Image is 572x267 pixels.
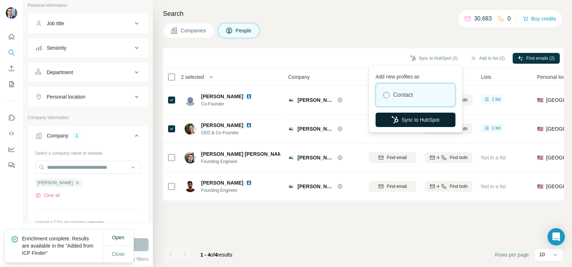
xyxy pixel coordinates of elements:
div: Company [47,132,68,139]
img: Logo of Avina [288,184,294,189]
span: Find email [387,154,407,161]
span: Companies [181,27,207,34]
img: LinkedIn logo [246,94,252,99]
button: Feedback [6,159,17,172]
span: Find both [450,183,468,190]
button: Close [107,248,130,261]
span: Founding Engineer [201,187,260,194]
div: Seniority [47,44,66,51]
button: Department [28,64,148,81]
p: Upload a CSV of company websites. [35,219,141,226]
span: 🇺🇸 [537,125,543,132]
button: Find both [425,152,472,163]
button: Find email [369,181,416,192]
span: 1 list [492,125,501,131]
button: Use Surfe API [6,127,17,140]
button: Find emails (2) [513,53,560,64]
button: Dashboard [6,143,17,156]
button: Seniority [28,39,148,56]
h4: Search [163,9,563,19]
button: Sync to HubSpot [376,113,455,127]
span: 1 - 4 [200,252,210,258]
button: Sync to HubSpot (2) [405,53,463,64]
button: Buy credits [523,14,556,24]
div: Department [47,69,73,76]
button: Personal location [28,88,148,105]
img: Logo of Avina [288,97,294,103]
button: Enrich CSV [6,62,17,75]
p: Personal information [28,2,149,9]
span: [PERSON_NAME] [PERSON_NAME] [201,150,287,158]
span: Not in a list [481,184,506,189]
img: Avatar [185,152,196,163]
span: of [210,252,215,258]
p: 0 [508,14,511,23]
img: Logo of Avina [288,155,294,160]
div: Select a company name or website [35,147,141,157]
button: Search [6,46,17,59]
span: [PERSON_NAME] [298,125,333,132]
span: People [236,27,252,34]
span: 🇺🇸 [537,96,543,104]
span: Lists [481,73,491,81]
div: 1 [73,132,81,139]
span: [PERSON_NAME] [201,93,243,100]
span: results [200,252,232,258]
span: 🇺🇸 [537,183,543,190]
button: My lists [6,78,17,91]
button: Company1 [28,127,148,147]
img: Avatar [185,181,196,192]
div: Personal location [47,93,85,100]
img: LinkedIn logo [246,180,252,186]
p: Company information [28,114,149,121]
div: Open Intercom Messenger [548,228,565,245]
span: 4 [215,252,218,258]
span: Founding Engineer [201,158,280,165]
img: Avatar [6,7,17,19]
button: Find both [425,181,472,192]
p: Add new profiles as [376,70,455,80]
span: 🇺🇸 [537,154,543,161]
p: Enrichment complete. Results are available in the “Added from ICP Finder“ [22,235,103,257]
span: Find both [450,154,468,161]
button: Find email [369,152,416,163]
img: LinkedIn logo [246,122,252,128]
span: Open [112,235,124,240]
p: 10 [539,251,545,258]
p: 30,683 [474,14,492,23]
span: CEO & Co-Founder [201,130,260,136]
span: [PERSON_NAME] [298,183,333,190]
span: Company [288,73,310,81]
span: 2 selected [181,73,204,81]
button: Clear all [35,192,60,199]
span: [PERSON_NAME] [37,180,73,186]
button: Quick start [6,30,17,43]
div: Job title [47,20,64,27]
div: 1950 search results remaining [59,227,117,234]
img: Avatar [185,94,196,106]
img: Avatar [185,123,196,135]
span: [PERSON_NAME] [298,96,333,104]
span: [PERSON_NAME] [201,122,243,129]
span: Close [112,250,125,258]
span: Find email [387,183,407,190]
img: Logo of Avina [288,126,294,132]
span: Co-Founder [201,101,260,107]
button: Use Surfe on LinkedIn [6,111,17,124]
label: Contact [393,91,413,99]
button: Job title [28,15,148,32]
span: 1 list [492,96,501,103]
span: Not in a list [481,155,506,160]
span: Rows per page [495,251,529,258]
span: Find emails (2) [526,55,555,62]
span: [PERSON_NAME] [298,154,333,161]
button: Open [107,231,129,244]
button: Add to list (2) [466,53,510,64]
span: [PERSON_NAME] [201,179,243,186]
